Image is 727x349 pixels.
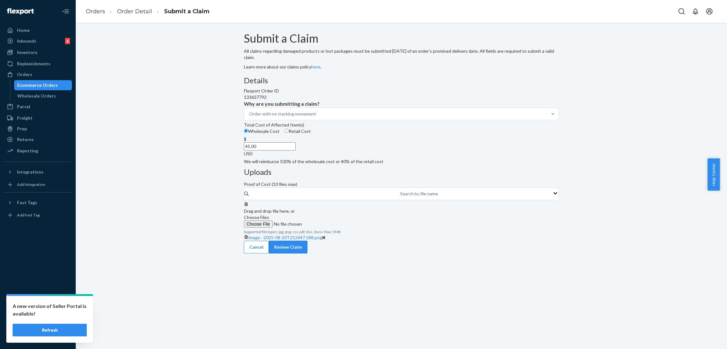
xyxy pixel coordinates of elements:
a: Freight [4,113,72,123]
input: Choose Files [244,221,330,228]
span: Retail Cost [289,128,311,134]
div: Ecommerce Orders [17,82,58,88]
a: Wholesale Orders [14,91,72,101]
div: Order with no tracking movement [249,111,316,117]
h3: Details [244,76,559,85]
button: Close Navigation [59,5,72,18]
a: Inventory [4,47,72,57]
a: Replenishments [4,59,72,69]
a: Orders [86,8,105,15]
a: Talk to Support [4,310,72,320]
span: Total Cost of Affected Item(s) [244,122,304,127]
input: $USD [244,142,296,151]
img: Flexport logo [7,8,34,15]
div: $ [244,136,559,142]
h1: Submit a Claim [244,32,559,45]
div: Fast Tags [17,199,37,206]
div: Add Integration [17,182,45,187]
span: Choose Files [244,215,269,220]
a: Orders [4,69,72,80]
p: A new version of Seller Portal is available! [13,302,87,317]
a: Home [4,25,72,35]
div: Orders [17,71,32,78]
a: Add Integration [4,180,72,190]
a: here [311,64,321,69]
div: Reporting [17,148,38,154]
div: Add Fast Tag [17,212,40,218]
button: Give Feedback [4,331,72,341]
a: Ecommerce Orders [14,80,72,90]
div: Parcel [17,104,30,110]
a: Order Detail [117,8,152,15]
span: Proof of Cost (10 files max) [244,181,297,187]
span: image - 2025-08-20T212447.588.png [248,235,322,240]
ol: breadcrumbs [81,2,215,21]
div: Drag and drop file here, or [244,208,559,214]
a: Prep [4,124,72,134]
p: Learn more about our claims policy . [244,64,559,70]
a: Parcel [4,102,72,112]
input: Retail Cost [285,129,289,133]
div: 6 [65,38,70,44]
p: We will reimburse 100% of the wholesale cost or 40% of the retail cost [244,158,559,165]
button: Integrations [4,167,72,177]
div: Integrations [17,169,44,175]
button: Review Claim [269,241,307,253]
p: Why are you submitting a claim? [244,100,559,108]
button: Refresh [13,324,87,336]
button: Cancel [244,241,269,253]
a: Inbounds6 [4,36,72,46]
a: Add Fast Tag [4,210,72,220]
div: Wholesale Orders [17,93,56,99]
a: Submit a Claim [164,8,210,15]
a: Help Center [4,321,72,331]
div: Search by file name [400,191,438,197]
button: Help Center [707,158,720,191]
div: Returns [17,136,34,143]
div: Flexport Order ID [244,88,559,94]
span: Wholesale Cost [248,128,280,134]
p: All claims regarding damaged products or lost packages must be submitted [DATE] of an order’s pro... [244,48,559,61]
button: Fast Tags [4,198,72,208]
div: Inbounds [17,38,36,44]
button: Open Search Box [675,5,688,18]
button: Open account menu [703,5,716,18]
a: Returns [4,134,72,145]
a: Reporting [4,146,72,156]
button: Open notifications [689,5,702,18]
div: USD [244,151,559,157]
div: Prep [17,126,27,132]
a: Settings [4,299,72,309]
input: Wholesale Cost [244,129,248,133]
p: Supported file types: jpg, png, csv, pdf, doc, docx. Max: 5MB [244,229,559,234]
div: Inventory [17,49,37,56]
div: Home [17,27,30,33]
div: Freight [17,115,33,121]
h3: Uploads [244,168,559,176]
div: Replenishments [17,61,50,67]
div: 133637792 [244,94,559,100]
